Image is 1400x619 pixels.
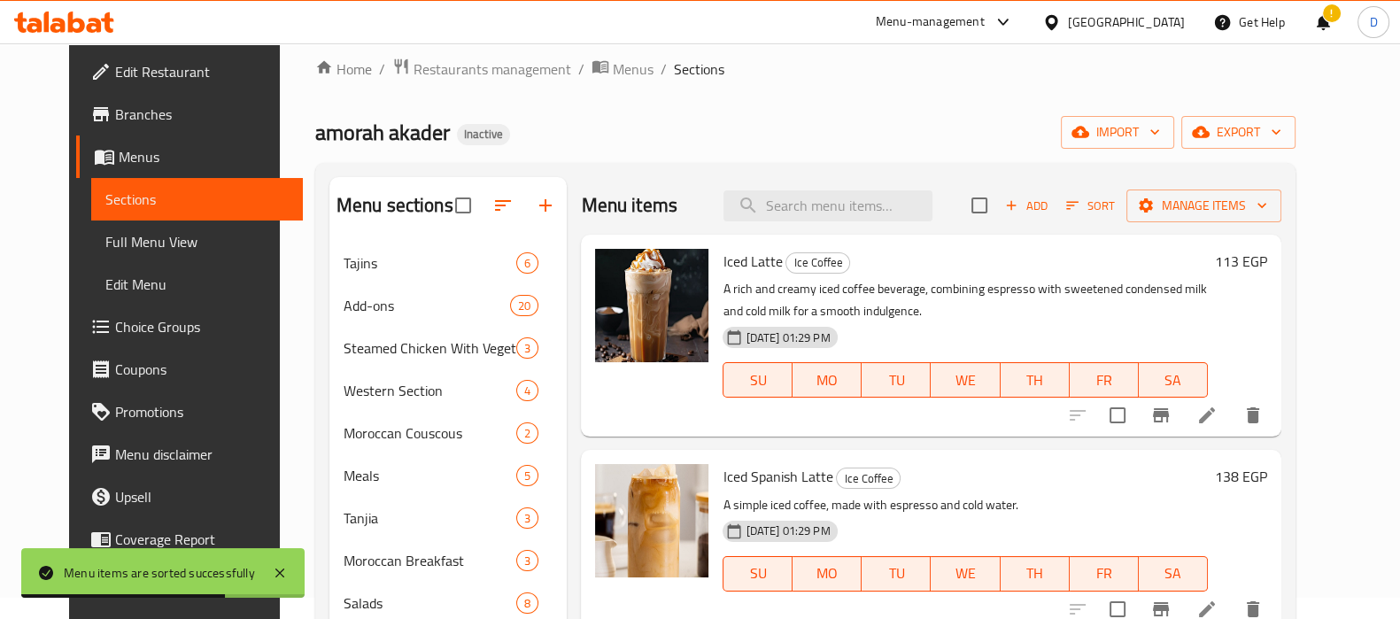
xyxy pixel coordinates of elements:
button: export [1181,116,1296,149]
span: MO [800,561,855,586]
div: Menu-management [876,12,985,33]
div: items [510,295,538,316]
a: Promotions [76,391,303,433]
button: MO [793,556,862,592]
span: Menu disclaimer [115,444,289,465]
button: import [1061,116,1174,149]
span: Add-ons [344,295,510,316]
div: items [516,550,538,571]
a: Coverage Report [76,518,303,561]
span: [DATE] 01:29 PM [739,522,837,539]
div: Western Section [344,380,517,401]
span: Ice Coffee [837,468,900,489]
span: Iced Spanish Latte [723,463,832,490]
span: Salads [344,592,517,614]
h6: 113 EGP [1215,249,1267,274]
span: Select section [961,187,998,224]
p: A rich and creamy iced coffee beverage, combining espresso with sweetened condensed milk and cold... [723,278,1207,322]
span: Coupons [115,359,289,380]
button: TH [1001,362,1070,398]
a: Branches [76,93,303,135]
span: Select to update [1099,397,1136,434]
span: Menus [119,146,289,167]
button: SU [723,362,793,398]
span: Add item [998,192,1055,220]
li: / [379,58,385,80]
span: 6 [517,255,538,272]
span: Sort items [1055,192,1126,220]
p: A simple iced coffee, made with espresso and cold water. [723,494,1207,516]
span: 2 [517,425,538,442]
span: Menus [613,58,654,80]
span: MO [800,368,855,393]
button: TU [862,362,931,398]
button: TH [1001,556,1070,592]
li: / [578,58,584,80]
span: Inactive [457,127,510,142]
span: Moroccan Couscous [344,422,517,444]
span: 20 [511,298,538,314]
span: TH [1008,561,1063,586]
div: Meals5 [329,454,568,497]
button: SU [723,556,793,592]
span: FR [1077,561,1132,586]
span: SU [731,561,785,586]
span: Edit Restaurant [115,61,289,82]
h2: Menu sections [336,192,453,219]
div: Tanjia3 [329,497,568,539]
button: Add [998,192,1055,220]
span: Choice Groups [115,316,289,337]
button: TU [862,556,931,592]
span: Tanjia [344,507,517,529]
span: D [1369,12,1377,32]
span: Full Menu View [105,231,289,252]
img: Iced Spanish Latte [595,464,708,577]
img: Iced Latte [595,249,708,362]
span: Add [1002,196,1050,216]
div: Steamed Chicken With Vegetables3 [329,327,568,369]
div: Ice Coffee [836,468,901,489]
a: Coupons [76,348,303,391]
span: Coverage Report [115,529,289,550]
a: Edit Menu [91,263,303,306]
div: Tajins6 [329,242,568,284]
span: Upsell [115,486,289,507]
span: 8 [517,595,538,612]
a: Restaurants management [392,58,571,81]
a: Upsell [76,476,303,518]
span: Restaurants management [414,58,571,80]
a: Menus [76,135,303,178]
a: Edit Restaurant [76,50,303,93]
li: / [661,58,667,80]
span: 3 [517,340,538,357]
div: items [516,380,538,401]
div: Moroccan Couscous2 [329,412,568,454]
span: Sort [1066,196,1115,216]
nav: breadcrumb [315,58,1296,81]
span: Tajins [344,252,517,274]
a: Menu disclaimer [76,433,303,476]
a: Home [315,58,372,80]
span: Sections [674,58,724,80]
button: Add section [524,184,567,227]
a: Edit menu item [1196,405,1218,426]
div: Menu items are sorted successfully [64,563,255,583]
button: FR [1070,362,1139,398]
span: Moroccan Breakfast [344,550,517,571]
span: Manage items [1141,195,1267,217]
span: Steamed Chicken With Vegetables [344,337,517,359]
button: WE [931,556,1000,592]
h6: 138 EGP [1215,464,1267,489]
div: [GEOGRAPHIC_DATA] [1068,12,1185,32]
span: Ice Coffee [786,252,849,273]
div: Meals [344,465,517,486]
div: Moroccan Breakfast3 [329,539,568,582]
div: items [516,507,538,529]
button: Branch-specific-item [1140,394,1182,437]
a: Menus [592,58,654,81]
span: SA [1146,368,1201,393]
